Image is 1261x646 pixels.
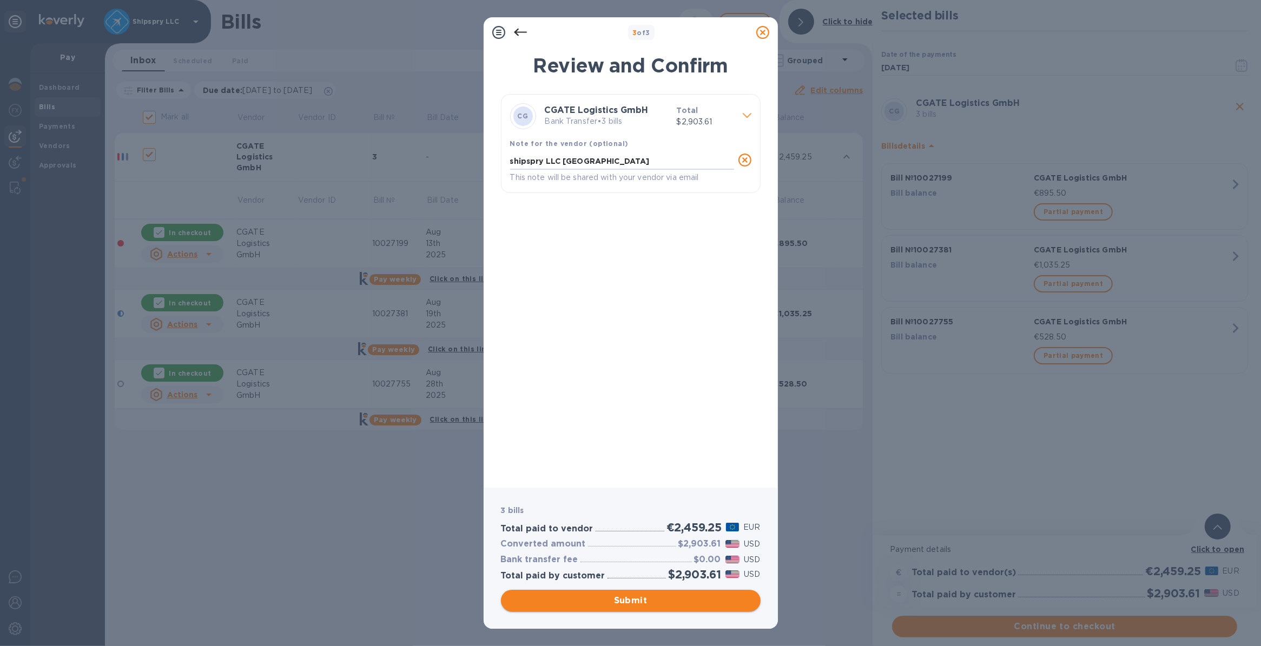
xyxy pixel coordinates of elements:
h2: $2,903.61 [668,568,721,581]
b: of 3 [632,29,650,37]
p: USD [744,554,760,565]
p: This note will be shared with your vendor via email [510,171,734,184]
b: CGATE Logistics GmbH [545,105,649,115]
h3: $2,903.61 [678,539,721,549]
b: CG [518,112,529,120]
p: EUR [743,522,760,533]
h3: Total paid by customer [501,571,605,581]
p: USD [744,569,760,580]
div: CGCGATE Logistics GmbHBank Transfer•3 billsTotal$2,903.61Note for the vendor (optional)shipspry L... [510,103,751,184]
img: USD [725,540,740,548]
span: 3 [632,29,637,37]
b: Note for the vendor (optional) [510,139,629,148]
h1: Review and Confirm [501,54,761,77]
button: Submit [501,590,761,611]
img: USD [725,570,740,578]
h3: Converted amount [501,539,586,549]
h3: Bank transfer fee [501,555,578,565]
h2: €2,459.25 [666,521,722,534]
p: $2,903.61 [677,116,734,128]
b: Total [677,106,698,115]
p: USD [744,538,760,550]
textarea: shipspry LLC [GEOGRAPHIC_DATA] [510,157,734,166]
h3: $0.00 [694,555,721,565]
p: Bank Transfer • 3 bills [545,116,668,127]
h3: Total paid to vendor [501,524,593,534]
img: USD [725,556,740,563]
span: Submit [510,594,752,607]
b: 3 bills [501,506,524,515]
